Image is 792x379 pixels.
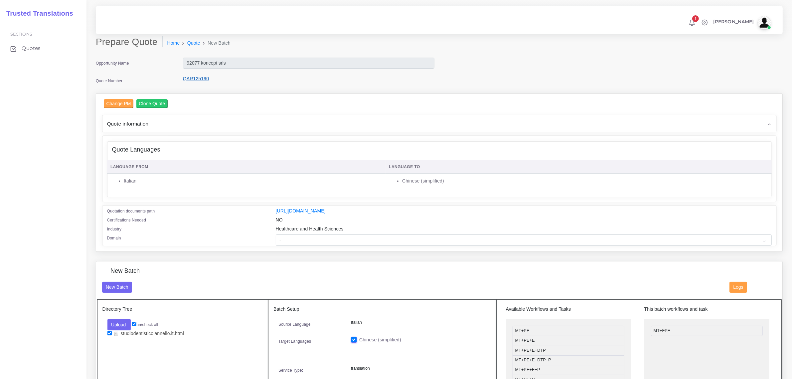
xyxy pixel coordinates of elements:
[110,267,140,275] h4: New Batch
[124,178,382,185] li: Italian
[351,365,486,372] p: translation
[132,322,158,328] label: un/check all
[104,99,134,108] input: Change PM
[2,9,73,17] h2: Trusted Translations
[2,8,73,19] a: Trusted Translations
[506,306,631,312] h5: Available Workflows and Tasks
[271,216,777,225] div: NO
[102,306,263,312] h5: Directory Tree
[729,282,747,293] button: Logs
[96,36,163,48] h2: Prepare Quote
[692,15,699,22] span: 1
[713,19,754,24] span: [PERSON_NAME]
[710,16,773,29] a: [PERSON_NAME]avatar
[278,321,311,327] label: Source Language
[651,326,763,336] li: MT+FPE
[278,338,311,344] label: Target Languages
[273,306,491,312] h5: Batch Setup
[686,19,698,26] a: 1
[644,306,769,312] h5: This batch workflows and task
[513,365,624,375] li: MT+PE+E+P
[107,120,149,128] span: Quote information
[102,115,776,132] div: Quote information
[733,284,743,290] span: Logs
[271,225,777,234] div: Healthcare and Health Sciences
[107,226,122,232] label: Industry
[107,217,146,223] label: Certifications Needed
[10,32,32,37] span: Sections
[513,336,624,346] li: MT+PE+E
[112,146,160,154] h4: Quote Languages
[359,336,401,343] label: Chinese (simplified)
[183,76,209,81] a: QAR125190
[96,60,129,66] label: Opportunity Name
[351,319,486,326] p: Italian
[112,330,186,337] a: studiodentisticoiannello.it.html
[96,78,122,84] label: Quote Number
[187,40,200,47] a: Quote
[107,208,155,214] label: Quotation documents path
[513,326,624,336] li: MT+PE
[107,235,121,241] label: Domain
[107,160,386,174] th: Language From
[402,178,768,185] li: Chinese (simplified)
[758,16,771,29] img: avatar
[513,346,624,356] li: MT+PE+E+DTP
[167,40,180,47] a: Home
[276,208,326,213] a: [URL][DOMAIN_NAME]
[5,41,81,55] a: Quotes
[200,40,231,47] li: New Batch
[102,282,132,293] button: New Batch
[107,319,131,330] button: Upload
[136,99,168,108] input: Clone Quote
[132,322,136,326] input: un/check all
[513,355,624,365] li: MT+PE+E+DTP+P
[22,45,41,52] span: Quotes
[278,367,303,373] label: Service Type:
[386,160,772,174] th: Language To
[102,284,132,289] a: New Batch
